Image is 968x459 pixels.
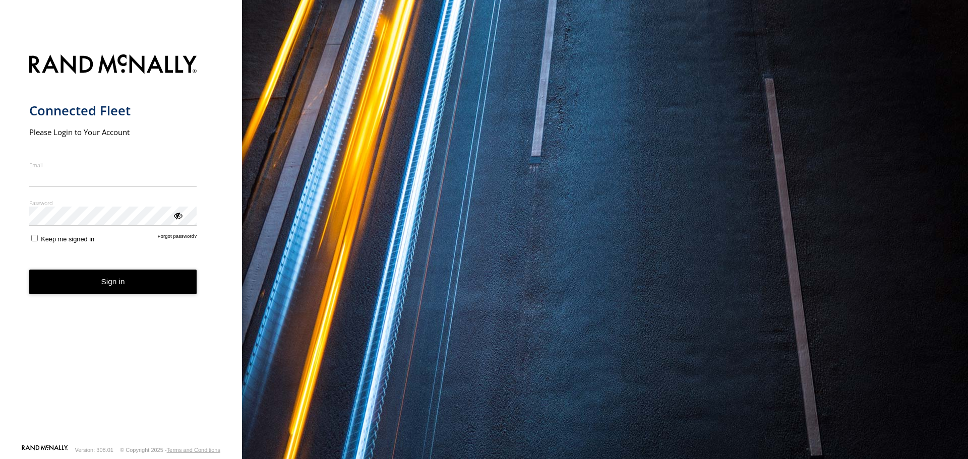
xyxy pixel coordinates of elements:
div: Version: 308.01 [75,447,113,453]
button: Sign in [29,270,197,294]
input: Keep me signed in [31,235,38,241]
a: Forgot password? [158,233,197,243]
form: main [29,48,213,444]
span: Keep me signed in [41,235,94,243]
div: ViewPassword [172,210,183,220]
label: Email [29,161,197,169]
h1: Connected Fleet [29,102,197,119]
label: Password [29,199,197,207]
a: Terms and Conditions [167,447,220,453]
img: Rand McNally [29,52,197,78]
div: © Copyright 2025 - [120,447,220,453]
a: Visit our Website [22,445,68,455]
h2: Please Login to Your Account [29,127,197,137]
